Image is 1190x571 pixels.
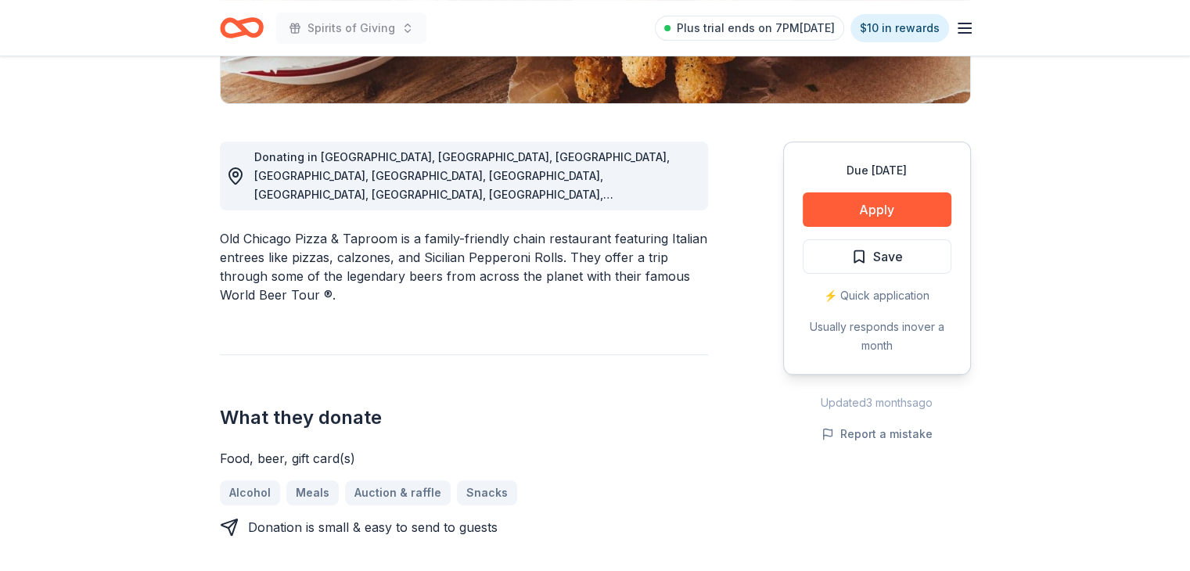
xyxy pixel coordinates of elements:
[850,14,949,42] a: $10 in rewards
[276,13,426,44] button: Spirits of Giving
[655,16,844,41] a: Plus trial ends on 7PM[DATE]
[220,405,708,430] h2: What they donate
[286,480,339,505] a: Meals
[821,425,933,444] button: Report a mistake
[803,318,951,355] div: Usually responds in over a month
[220,480,280,505] a: Alcohol
[457,480,517,505] a: Snacks
[345,480,451,505] a: Auction & raffle
[803,161,951,180] div: Due [DATE]
[254,150,670,295] span: Donating in [GEOGRAPHIC_DATA], [GEOGRAPHIC_DATA], [GEOGRAPHIC_DATA], [GEOGRAPHIC_DATA], [GEOGRAPH...
[220,449,708,468] div: Food, beer, gift card(s)
[220,229,708,304] div: Old Chicago Pizza & Taproom is a family-friendly chain restaurant featuring Italian entrees like ...
[220,9,264,46] a: Home
[248,518,498,537] div: Donation is small & easy to send to guests
[677,19,835,38] span: Plus trial ends on 7PM[DATE]
[783,393,971,412] div: Updated 3 months ago
[803,192,951,227] button: Apply
[803,286,951,305] div: ⚡️ Quick application
[803,239,951,274] button: Save
[873,246,903,267] span: Save
[307,19,395,38] span: Spirits of Giving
